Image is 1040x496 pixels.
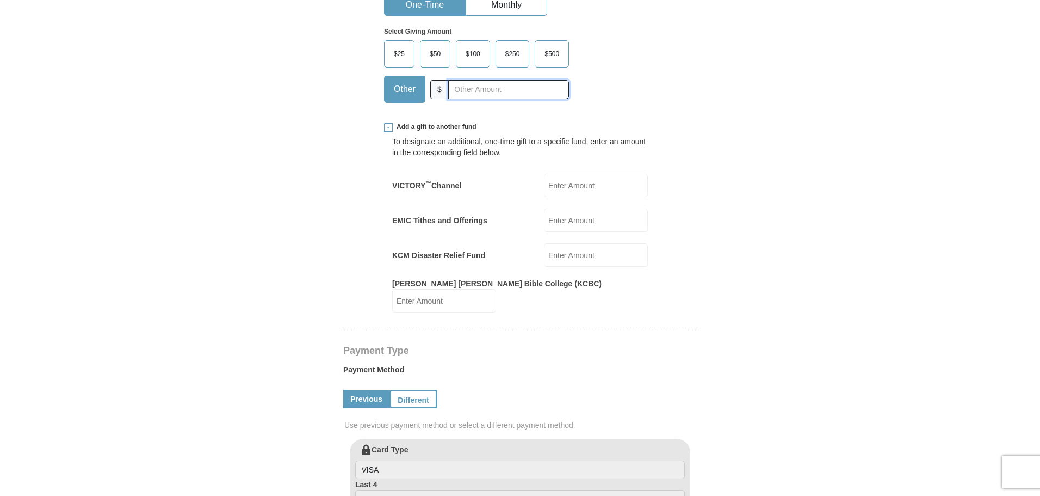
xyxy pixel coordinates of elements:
[392,215,487,226] label: EMIC Tithes and Offerings
[539,46,565,62] span: $500
[384,28,451,35] strong: Select Giving Amount
[343,346,697,355] h4: Payment Type
[430,80,449,99] span: $
[392,289,496,313] input: Enter Amount
[544,174,648,197] input: Enter Amount
[460,46,486,62] span: $100
[425,180,431,186] sup: ™
[392,278,602,289] label: [PERSON_NAME] [PERSON_NAME] Bible College (KCBC)
[544,209,648,232] input: Enter Amount
[343,390,389,408] a: Previous
[392,136,648,158] div: To designate an additional, one-time gift to a specific fund, enter an amount in the correspondin...
[388,46,410,62] span: $25
[544,243,648,267] input: Enter Amount
[355,444,685,479] label: Card Type
[389,390,437,408] a: Different
[388,81,421,97] span: Other
[392,250,485,261] label: KCM Disaster Relief Fund
[392,180,461,191] label: VICTORY Channel
[355,461,685,479] input: Card Type
[424,46,446,62] span: $50
[344,420,698,431] span: Use previous payment method or select a different payment method.
[343,364,697,381] label: Payment Method
[500,46,525,62] span: $250
[393,123,476,132] span: Add a gift to another fund
[448,80,569,99] input: Other Amount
